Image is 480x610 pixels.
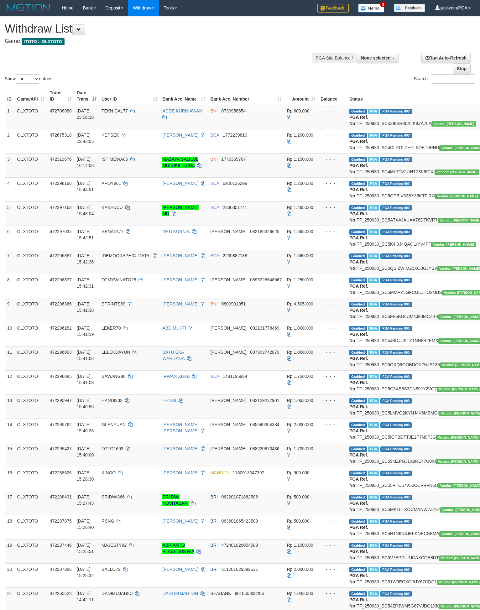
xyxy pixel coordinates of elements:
[321,373,344,379] div: - - -
[77,181,94,192] span: [DATE] 15:44:51
[210,494,217,499] span: BRI
[50,229,72,234] span: 472297035
[162,350,184,361] a: BAYU EKA WARDANA
[421,53,471,63] a: Run Auto-Refresh
[250,446,279,451] span: Copy 088220670436 to clipboard
[102,181,121,186] span: APOY801
[368,495,379,500] span: Marked by aubandreas
[162,374,190,379] a: IRWAN XBXB
[287,326,313,331] span: Rp 1.000.000
[380,398,412,404] span: PGA Pending
[77,494,94,506] span: [DATE] 15:27:43
[287,181,313,186] span: Rp 1.200.000
[349,278,367,283] span: Grabbed
[349,356,368,367] b: PGA Ref. No:
[287,494,309,499] span: Rp 500.000
[5,419,15,443] td: 14
[349,259,368,271] b: PGA Ref. No:
[349,422,367,428] span: Grabbed
[368,205,379,211] span: Marked by aubbillhaqiPGA
[5,38,314,44] h4: Game:
[349,374,367,379] span: Grabbed
[162,446,198,451] a: [PERSON_NAME]
[162,181,198,186] a: [PERSON_NAME]
[162,157,198,168] a: MAZAYA SALILUL MULUKIL HUDA
[221,108,246,113] span: Copy 0730958654 to clipboard
[5,23,314,35] h1: Withdraw List
[210,277,246,282] span: [PERSON_NAME]
[162,591,198,596] a: DADI MUJAHIDIN
[223,205,247,210] span: Copy 2330351741 to clipboard
[349,284,368,295] b: PGA Ref. No:
[349,229,367,235] span: Grabbed
[321,180,344,186] div: - - -
[223,133,247,138] span: Copy 1772239810 to clipboard
[77,470,94,482] span: [DATE] 15:28:30
[435,194,480,199] span: Vendor URL: https://secure5.1velocity.biz
[162,567,198,572] a: [PERSON_NAME]
[210,350,246,355] span: [PERSON_NAME]
[349,471,367,476] span: Grabbed
[50,398,72,403] span: 472295947
[162,301,198,306] a: [PERSON_NAME]
[77,398,94,409] span: [DATE] 15:40:55
[5,87,15,105] th: ID
[394,4,425,12] img: panduan.png
[321,277,344,283] div: - - -
[5,201,15,226] td: 5
[99,87,160,105] th: User ID: activate to sort column ascending
[349,181,367,186] span: Grabbed
[50,326,72,331] span: 472296182
[232,470,264,475] span: Copy 1180013347397 to clipboard
[349,446,367,452] span: Grabbed
[368,350,379,355] span: Marked by aubrezazulfa
[321,421,344,428] div: - - -
[349,308,368,319] b: PGA Ref. No:
[102,374,126,379] span: BAWANG80
[318,87,347,105] th: Balance
[5,250,15,274] td: 7
[102,326,121,331] span: LEKER70
[77,157,94,168] span: [DATE] 16:14:08
[380,302,412,307] span: PGA Pending
[5,298,15,322] td: 9
[5,129,15,153] td: 2
[321,108,344,114] div: - - -
[368,302,379,307] span: Marked by aubgusti
[250,350,279,355] span: Copy 087809742879 to clipboard
[431,121,476,127] span: Vendor URL: https://secure4.1velocity.biz
[321,494,344,500] div: - - -
[287,157,313,162] span: Rp 1.150.000
[15,322,47,346] td: OLXTOTO
[321,228,344,235] div: - - -
[321,301,344,307] div: - - -
[15,419,47,443] td: OLXTOTO
[15,105,47,129] td: OLXTOTO
[368,398,379,404] span: Marked by aubrezazulfa
[414,74,475,84] label: Search:
[287,422,313,427] span: Rp 2.000.000
[380,157,412,162] span: PGA Pending
[321,204,344,211] div: - - -
[431,74,475,84] input: Search:
[210,326,246,331] span: [PERSON_NAME]
[50,446,72,451] span: 472295427
[162,205,198,216] a: [PERSON_NAME] MU
[162,494,189,506] a: SRI DWI NOVITASARI
[210,470,229,475] span: MANDIRI
[77,108,94,120] span: [DATE] 23:06:18
[380,229,412,235] span: PGA Pending
[380,422,412,428] span: PGA Pending
[50,494,72,499] span: 472288431
[287,301,313,306] span: Rp 4.505.000
[5,346,15,370] td: 11
[250,277,282,282] span: Copy 0895326648067 to clipboard
[162,133,198,138] a: [PERSON_NAME]
[5,105,15,129] td: 1
[77,229,94,240] span: [DATE] 15:42:51
[15,226,47,250] td: OLXTOTO
[321,397,344,404] div: - - -
[102,470,116,475] span: KINOO
[287,470,309,475] span: Rp 900.000
[349,428,368,440] b: PGA Ref. No:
